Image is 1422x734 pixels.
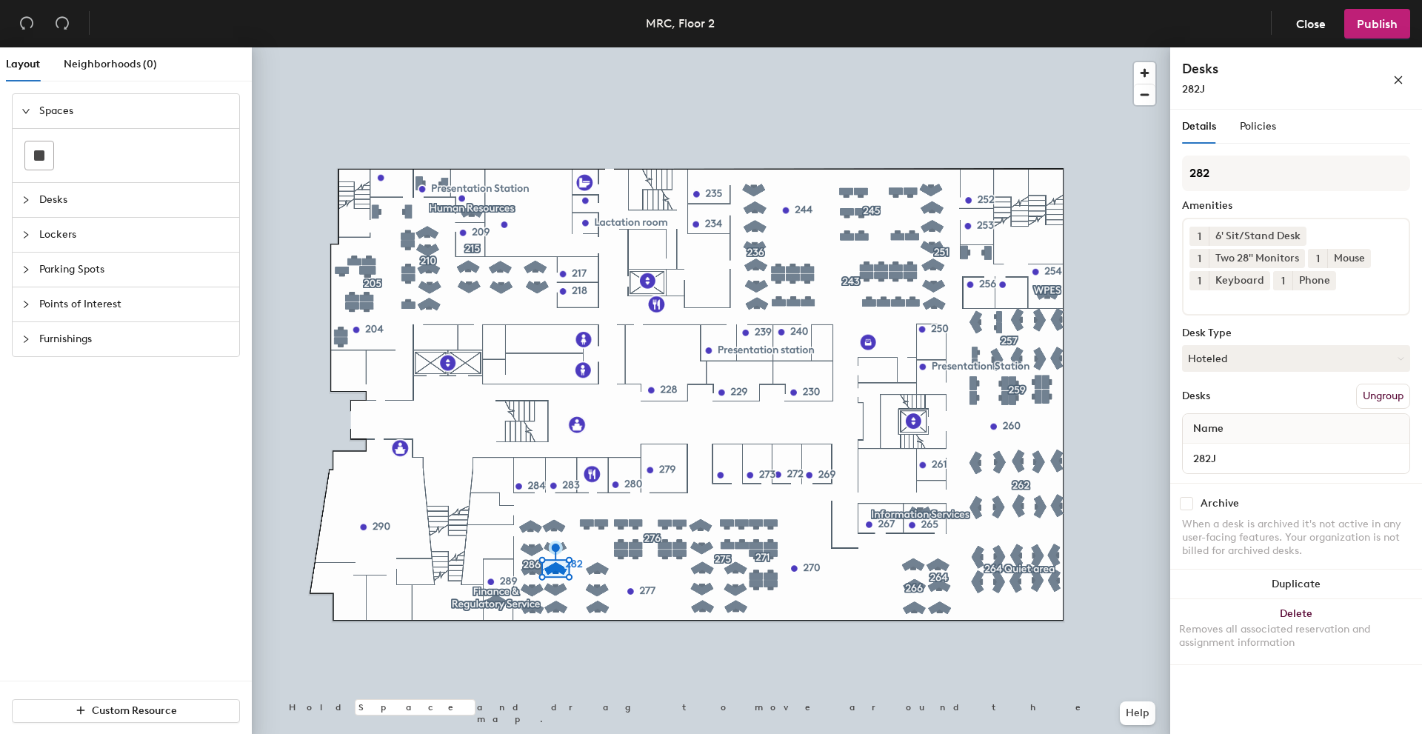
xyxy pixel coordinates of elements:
[1182,390,1210,402] div: Desks
[1182,120,1216,133] span: Details
[21,107,30,116] span: expanded
[1170,570,1422,599] button: Duplicate
[47,9,77,39] button: Redo (⌘ + ⇧ + Z)
[1170,599,1422,664] button: DeleteRemoves all associated reservation and assignment information
[1182,59,1345,79] h4: Desks
[1356,384,1410,409] button: Ungroup
[1281,273,1285,289] span: 1
[1284,9,1338,39] button: Close
[21,230,30,239] span: collapsed
[1209,249,1305,268] div: Two 28" Monitors
[21,335,30,344] span: collapsed
[21,196,30,204] span: collapsed
[1240,120,1276,133] span: Policies
[39,322,230,356] span: Furnishings
[19,16,34,30] span: undo
[12,699,240,723] button: Custom Resource
[1209,271,1270,290] div: Keyboard
[1201,498,1239,510] div: Archive
[64,58,157,70] span: Neighborhoods (0)
[1198,251,1201,267] span: 1
[1292,271,1336,290] div: Phone
[1308,249,1327,268] button: 1
[1273,271,1292,290] button: 1
[1198,273,1201,289] span: 1
[1316,251,1320,267] span: 1
[1120,701,1155,725] button: Help
[1182,327,1410,339] div: Desk Type
[39,183,230,217] span: Desks
[1179,623,1413,650] div: Removes all associated reservation and assignment information
[1327,249,1371,268] div: Mouse
[1198,229,1201,244] span: 1
[39,253,230,287] span: Parking Spots
[1189,249,1209,268] button: 1
[39,287,230,321] span: Points of Interest
[1209,227,1306,246] div: 6' Sit/Stand Desk
[1182,200,1410,212] div: Amenities
[21,300,30,309] span: collapsed
[1182,518,1410,558] div: When a desk is archived it's not active in any user-facing features. Your organization is not bil...
[6,58,40,70] span: Layout
[1186,448,1406,469] input: Unnamed desk
[1189,227,1209,246] button: 1
[21,265,30,274] span: collapsed
[1296,17,1326,31] span: Close
[1344,9,1410,39] button: Publish
[1182,83,1205,96] span: 282J
[1186,416,1231,442] span: Name
[1393,75,1403,85] span: close
[39,94,230,128] span: Spaces
[646,14,715,33] div: MRC, Floor 2
[1189,271,1209,290] button: 1
[1182,345,1410,372] button: Hoteled
[39,218,230,252] span: Lockers
[92,704,177,717] span: Custom Resource
[12,9,41,39] button: Undo (⌘ + Z)
[1357,17,1398,31] span: Publish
